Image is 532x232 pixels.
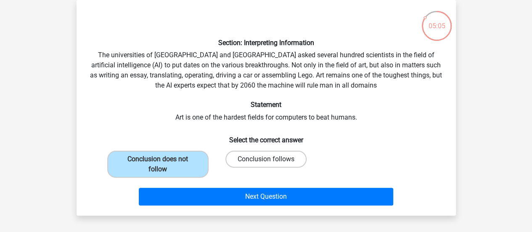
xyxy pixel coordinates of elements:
[90,101,442,109] h6: Statement
[421,10,453,31] div: 05:05
[225,151,307,168] label: Conclusion follows
[80,7,453,209] div: The universities of [GEOGRAPHIC_DATA] and [GEOGRAPHIC_DATA] asked several hundred scientists in t...
[139,188,393,205] button: Next Question
[90,129,442,144] h6: Select the correct answer
[90,39,442,47] h6: Section: Interpreting Information
[107,151,209,178] label: Conclusion does not follow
